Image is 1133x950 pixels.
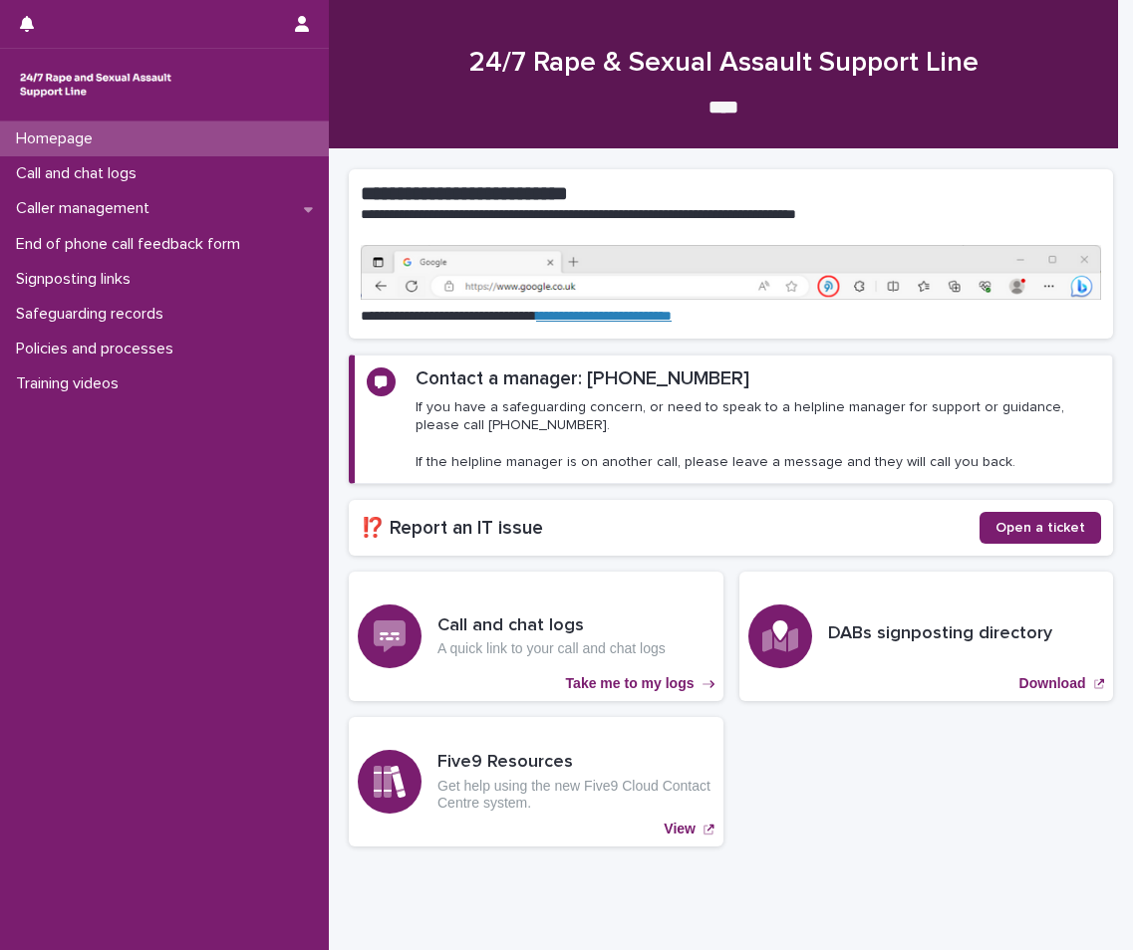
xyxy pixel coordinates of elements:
[8,340,189,358] p: Policies and processes
[995,521,1085,535] span: Open a ticket
[8,270,146,289] p: Signposting links
[361,517,980,540] h2: ⁉️ Report an IT issue
[828,623,1052,645] h3: DABs signposting directory
[1019,675,1086,692] p: Download
[416,367,749,390] h2: Contact a manager: [PHONE_NUMBER]
[361,245,1101,301] img: https%3A%2F%2Fcdn.document360.io%2F0deca9d6-0dac-4e56-9e8f-8d9979bfce0e%2FImages%2FDocumentation%...
[8,374,135,393] p: Training videos
[349,572,723,701] a: Take me to my logs
[739,572,1114,701] a: Download
[8,164,152,183] p: Call and chat logs
[416,398,1100,471] p: If you have a safeguarding concern, or need to speak to a helpline manager for support or guidanc...
[437,640,666,657] p: A quick link to your call and chat logs
[437,615,666,637] h3: Call and chat logs
[8,129,109,148] p: Homepage
[16,65,175,105] img: rhQMoQhaT3yELyF149Cw
[8,305,179,324] p: Safeguarding records
[566,675,695,692] p: Take me to my logs
[349,717,723,846] a: View
[349,47,1098,81] h1: 24/7 Rape & Sexual Assault Support Line
[437,778,714,812] p: Get help using the new Five9 Cloud Contact Centre system.
[980,512,1101,544] a: Open a ticket
[437,752,714,774] h3: Five9 Resources
[664,821,696,837] p: View
[8,199,165,218] p: Caller management
[8,235,256,254] p: End of phone call feedback form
